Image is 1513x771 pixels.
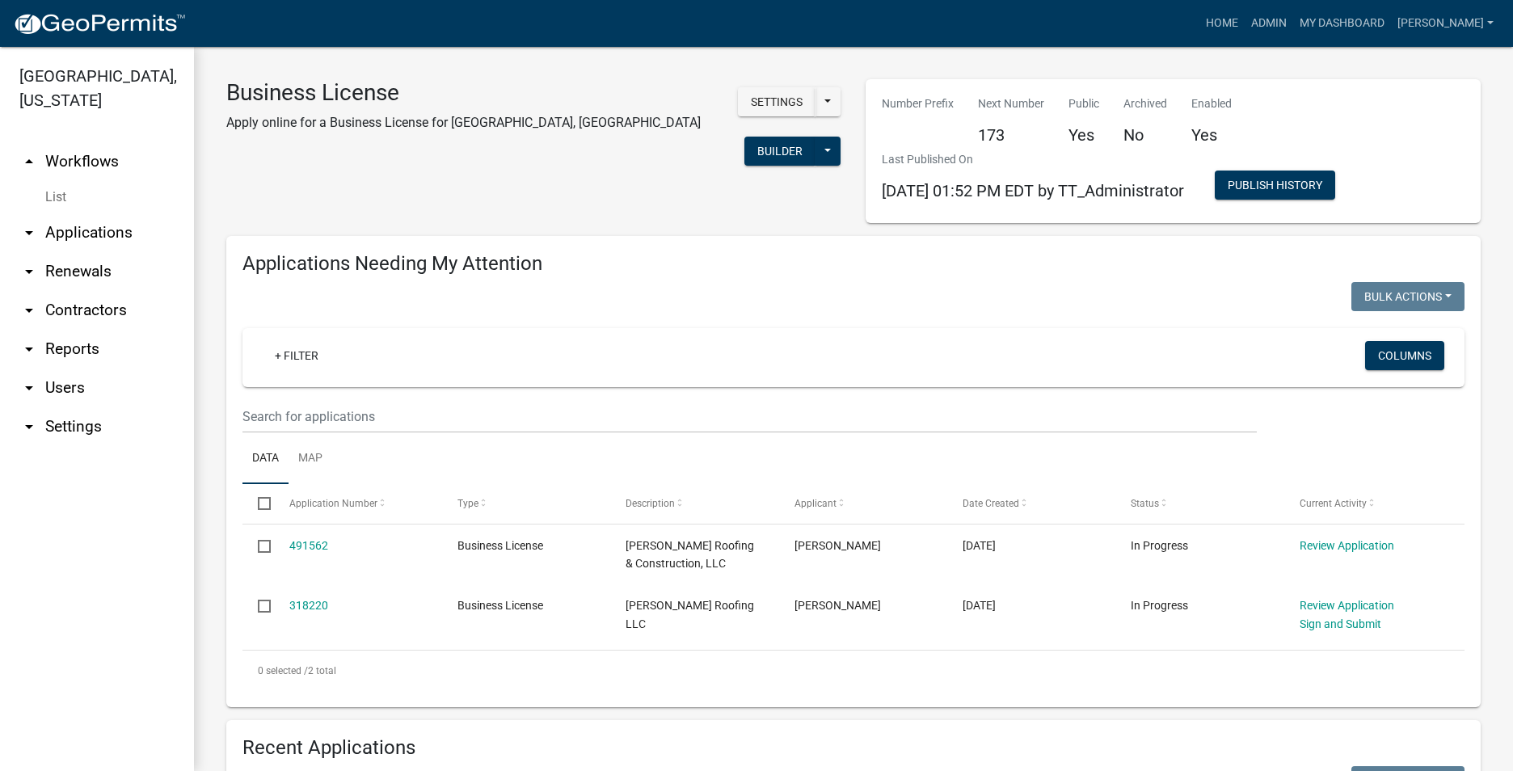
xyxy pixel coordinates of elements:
[794,599,881,612] span: James Freeman
[457,539,543,552] span: Business License
[19,339,39,359] i: arrow_drop_down
[1284,484,1452,523] datatable-header-cell: Current Activity
[744,137,816,166] button: Builder
[963,498,1019,509] span: Date Created
[242,484,273,523] datatable-header-cell: Select
[442,484,610,523] datatable-header-cell: Type
[882,151,1184,168] p: Last Published On
[1391,8,1500,39] a: [PERSON_NAME]
[258,665,308,676] span: 0 selected /
[978,95,1044,112] p: Next Number
[19,301,39,320] i: arrow_drop_down
[1131,599,1188,612] span: In Progress
[1365,341,1444,370] button: Columns
[1215,171,1335,200] button: Publish History
[1245,8,1293,39] a: Admin
[19,152,39,171] i: arrow_drop_up
[1123,125,1167,145] h5: No
[457,599,543,612] span: Business License
[19,378,39,398] i: arrow_drop_down
[1191,125,1232,145] h5: Yes
[1131,498,1159,509] span: Status
[738,87,816,116] button: Settings
[610,484,778,523] datatable-header-cell: Description
[262,341,331,370] a: + Filter
[1068,95,1099,112] p: Public
[226,79,701,107] h3: Business License
[779,484,947,523] datatable-header-cell: Applicant
[1351,282,1465,311] button: Bulk Actions
[1191,95,1232,112] p: Enabled
[1293,8,1391,39] a: My Dashboard
[1068,125,1099,145] h5: Yes
[289,498,377,509] span: Application Number
[289,539,328,552] a: 491562
[242,433,289,485] a: Data
[1123,95,1167,112] p: Archived
[794,539,881,552] span: Barrett Hartsfield
[273,484,441,523] datatable-header-cell: Application Number
[626,539,754,571] span: Hartsfield Roofing & Construction, LLC
[947,484,1115,523] datatable-header-cell: Date Created
[626,599,754,630] span: Freeman Roofing LLC
[882,181,1184,200] span: [DATE] 01:52 PM EDT by TT_Administrator
[882,95,954,112] p: Number Prefix
[19,223,39,242] i: arrow_drop_down
[19,417,39,436] i: arrow_drop_down
[457,498,478,509] span: Type
[242,736,1465,760] h4: Recent Applications
[963,539,996,552] span: 10/13/2025
[289,433,332,485] a: Map
[626,498,675,509] span: Description
[1300,539,1394,552] a: Review Application
[978,125,1044,145] h5: 173
[1300,599,1394,612] a: Review Application
[242,400,1257,433] input: Search for applications
[1115,484,1283,523] datatable-header-cell: Status
[289,599,328,612] a: 318220
[963,599,996,612] span: 10/01/2024
[1300,617,1381,630] a: Sign and Submit
[226,113,701,133] p: Apply online for a Business License for [GEOGRAPHIC_DATA], [GEOGRAPHIC_DATA]
[794,498,837,509] span: Applicant
[242,252,1465,276] h4: Applications Needing My Attention
[1131,539,1188,552] span: In Progress
[242,651,1465,691] div: 2 total
[19,262,39,281] i: arrow_drop_down
[1300,498,1367,509] span: Current Activity
[1215,180,1335,193] wm-modal-confirm: Workflow Publish History
[1199,8,1245,39] a: Home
